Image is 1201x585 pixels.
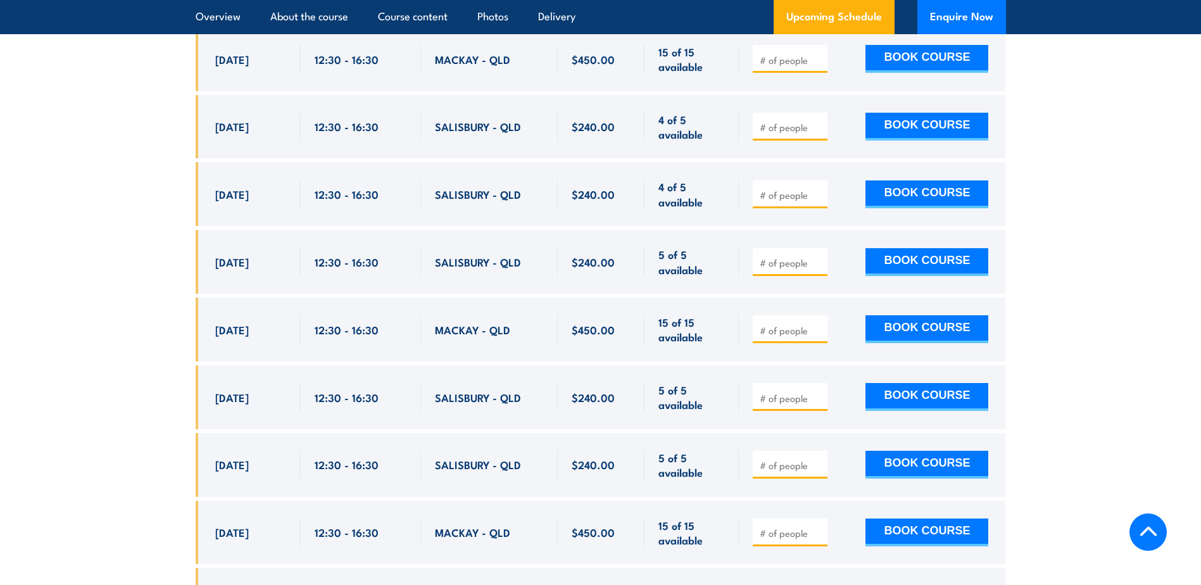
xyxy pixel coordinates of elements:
[658,518,725,548] span: 15 of 15 available
[760,392,823,405] input: # of people
[865,248,988,276] button: BOOK COURSE
[865,45,988,73] button: BOOK COURSE
[760,324,823,337] input: # of people
[572,525,615,539] span: $450.00
[760,256,823,269] input: # of people
[760,121,823,134] input: # of people
[572,457,615,472] span: $240.00
[215,322,249,337] span: [DATE]
[658,247,725,277] span: 5 of 5 available
[315,457,379,472] span: 12:30 - 16:30
[658,44,725,74] span: 15 of 15 available
[760,459,823,472] input: # of people
[215,390,249,405] span: [DATE]
[658,112,725,142] span: 4 of 5 available
[215,187,249,201] span: [DATE]
[215,457,249,472] span: [DATE]
[572,255,615,269] span: $240.00
[658,179,725,209] span: 4 of 5 available
[435,457,521,472] span: SALISBURY - QLD
[435,255,521,269] span: SALISBURY - QLD
[215,255,249,269] span: [DATE]
[760,527,823,539] input: # of people
[435,390,521,405] span: SALISBURY - QLD
[760,189,823,201] input: # of people
[572,187,615,201] span: $240.00
[215,119,249,134] span: [DATE]
[315,390,379,405] span: 12:30 - 16:30
[315,187,379,201] span: 12:30 - 16:30
[572,52,615,66] span: $450.00
[315,525,379,539] span: 12:30 - 16:30
[865,451,988,479] button: BOOK COURSE
[315,255,379,269] span: 12:30 - 16:30
[315,322,379,337] span: 12:30 - 16:30
[315,52,379,66] span: 12:30 - 16:30
[572,322,615,337] span: $450.00
[215,52,249,66] span: [DATE]
[215,525,249,539] span: [DATE]
[315,119,379,134] span: 12:30 - 16:30
[865,315,988,343] button: BOOK COURSE
[435,525,510,539] span: MACKAY - QLD
[572,119,615,134] span: $240.00
[435,322,510,337] span: MACKAY - QLD
[865,180,988,208] button: BOOK COURSE
[865,113,988,141] button: BOOK COURSE
[435,52,510,66] span: MACKAY - QLD
[435,187,521,201] span: SALISBURY - QLD
[658,450,725,480] span: 5 of 5 available
[435,119,521,134] span: SALISBURY - QLD
[572,390,615,405] span: $240.00
[865,519,988,546] button: BOOK COURSE
[760,54,823,66] input: # of people
[865,383,988,411] button: BOOK COURSE
[658,315,725,344] span: 15 of 15 available
[658,382,725,412] span: 5 of 5 available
